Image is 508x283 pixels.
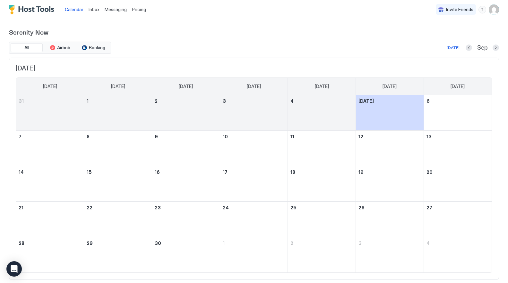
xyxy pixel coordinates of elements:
span: [DATE] [16,64,492,72]
td: October 1, 2025 [220,237,288,273]
td: September 21, 2025 [16,202,84,237]
a: Monday [105,78,132,95]
td: September 14, 2025 [16,166,84,202]
a: Sunday [37,78,64,95]
td: September 6, 2025 [424,95,492,131]
button: Airbnb [44,43,76,52]
a: September 20, 2025 [424,166,492,178]
span: 15 [87,169,92,175]
span: 29 [87,240,93,246]
span: 28 [19,240,24,246]
a: September 21, 2025 [16,202,84,214]
span: 16 [155,169,160,175]
span: 9 [155,134,158,139]
a: Calendar [65,6,83,13]
a: September 14, 2025 [16,166,84,178]
a: Messaging [105,6,127,13]
td: September 30, 2025 [152,237,220,273]
button: Previous month [466,44,472,51]
span: Serenity Now [9,27,499,36]
a: September 5, 2025 [356,95,424,107]
span: 31 [19,98,24,104]
button: All [11,43,43,52]
span: 2 [155,98,158,104]
span: Invite Friends [446,7,473,12]
td: September 18, 2025 [288,166,356,202]
td: September 24, 2025 [220,202,288,237]
span: All [24,45,29,51]
span: 20 [426,169,433,175]
a: September 13, 2025 [424,131,492,142]
td: September 27, 2025 [424,202,492,237]
div: Open Intercom Messenger [6,261,22,277]
button: [DATE] [446,44,461,52]
a: October 2, 2025 [288,237,356,249]
span: [DATE] [111,84,125,89]
a: Host Tools Logo [9,5,57,14]
a: September 3, 2025 [220,95,288,107]
span: 10 [223,134,228,139]
td: September 1, 2025 [84,95,152,131]
button: Next month [493,44,499,51]
span: 17 [223,169,228,175]
a: September 22, 2025 [84,202,152,214]
span: 2 [290,240,293,246]
td: September 15, 2025 [84,166,152,202]
td: October 4, 2025 [424,237,492,273]
span: 22 [87,205,92,210]
a: September 2, 2025 [152,95,220,107]
a: September 15, 2025 [84,166,152,178]
a: Thursday [308,78,335,95]
a: September 11, 2025 [288,131,356,142]
span: 11 [290,134,294,139]
span: [DATE] [43,84,57,89]
td: September 25, 2025 [288,202,356,237]
a: October 3, 2025 [356,237,424,249]
div: [DATE] [447,45,460,51]
td: September 4, 2025 [288,95,356,131]
a: Saturday [444,78,471,95]
a: September 12, 2025 [356,131,424,142]
a: September 29, 2025 [84,237,152,249]
td: September 23, 2025 [152,202,220,237]
td: September 5, 2025 [356,95,424,131]
a: September 25, 2025 [288,202,356,214]
span: 12 [358,134,363,139]
td: September 17, 2025 [220,166,288,202]
a: Tuesday [172,78,199,95]
span: 7 [19,134,22,139]
td: September 7, 2025 [16,131,84,166]
span: Sep [477,44,487,52]
td: September 13, 2025 [424,131,492,166]
span: [DATE] [315,84,329,89]
a: September 1, 2025 [84,95,152,107]
a: October 4, 2025 [424,237,492,249]
a: September 17, 2025 [220,166,288,178]
a: September 9, 2025 [152,131,220,142]
span: 8 [87,134,90,139]
a: September 10, 2025 [220,131,288,142]
td: October 2, 2025 [288,237,356,273]
a: September 28, 2025 [16,237,84,249]
td: September 12, 2025 [356,131,424,166]
span: 4 [426,240,430,246]
td: August 31, 2025 [16,95,84,131]
span: 6 [426,98,430,104]
a: September 30, 2025 [152,237,220,249]
a: September 6, 2025 [424,95,492,107]
span: 27 [426,205,432,210]
span: 13 [426,134,432,139]
span: 23 [155,205,161,210]
td: September 20, 2025 [424,166,492,202]
td: September 22, 2025 [84,202,152,237]
a: September 26, 2025 [356,202,424,214]
td: September 26, 2025 [356,202,424,237]
td: September 10, 2025 [220,131,288,166]
td: September 19, 2025 [356,166,424,202]
span: 26 [358,205,365,210]
td: September 16, 2025 [152,166,220,202]
a: September 18, 2025 [288,166,356,178]
td: September 2, 2025 [152,95,220,131]
td: September 8, 2025 [84,131,152,166]
span: Pricing [132,7,146,12]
